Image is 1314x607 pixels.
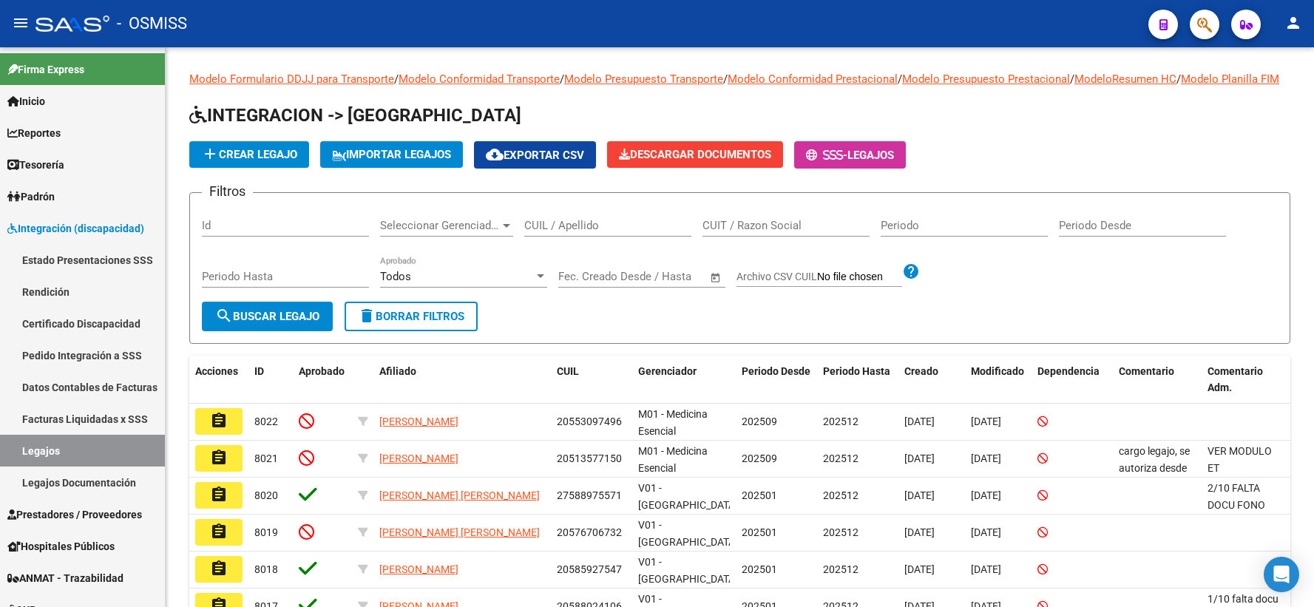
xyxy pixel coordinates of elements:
[1032,356,1113,404] datatable-header-cell: Dependencia
[823,452,858,464] span: 202512
[902,72,1070,86] a: Modelo Presupuesto Prestacional
[399,72,560,86] a: Modelo Conformidad Transporte
[557,416,622,427] span: 20553097496
[379,416,458,427] span: [PERSON_NAME]
[557,365,579,377] span: CUIL
[557,452,622,464] span: 20513577150
[379,489,540,501] span: [PERSON_NAME] [PERSON_NAME]
[806,149,847,162] span: -
[7,61,84,78] span: Firma Express
[971,416,1001,427] span: [DATE]
[638,556,738,585] span: V01 - [GEOGRAPHIC_DATA]
[254,452,278,464] span: 8021
[557,563,622,575] span: 20585927547
[971,489,1001,501] span: [DATE]
[638,408,708,437] span: M01 - Medicina Esencial
[7,189,55,205] span: Padrón
[631,270,703,283] input: Fecha fin
[902,262,920,280] mat-icon: help
[1264,557,1299,592] div: Open Intercom Messenger
[210,412,228,430] mat-icon: assignment
[1284,14,1302,32] mat-icon: person
[823,489,858,501] span: 202512
[486,149,584,162] span: Exportar CSV
[904,452,935,464] span: [DATE]
[742,365,810,377] span: Periodo Desde
[823,526,858,538] span: 202512
[971,452,1001,464] span: [DATE]
[742,452,777,464] span: 202509
[7,570,123,586] span: ANMAT - Trazabilidad
[210,560,228,577] mat-icon: assignment
[293,356,352,404] datatable-header-cell: Aprobado
[557,489,622,501] span: 27588975571
[7,506,142,523] span: Prestadores / Proveedores
[254,489,278,501] span: 8020
[7,220,144,237] span: Integración (discapacidad)
[971,563,1001,575] span: [DATE]
[619,148,771,161] span: Descargar Documentos
[742,489,777,501] span: 202501
[638,519,738,548] span: V01 - [GEOGRAPHIC_DATA]
[965,356,1032,404] datatable-header-cell: Modificado
[742,526,777,538] span: 202501
[189,141,309,168] button: Crear Legajo
[7,538,115,555] span: Hospitales Públicos
[189,105,521,126] span: INTEGRACION -> [GEOGRAPHIC_DATA]
[299,365,345,377] span: Aprobado
[358,310,464,323] span: Borrar Filtros
[904,489,935,501] span: [DATE]
[638,482,738,511] span: V01 - [GEOGRAPHIC_DATA]
[564,72,723,86] a: Modelo Presupuesto Transporte
[557,526,622,538] span: 20576706732
[380,219,500,232] span: Seleccionar Gerenciador
[7,125,61,141] span: Reportes
[742,416,777,427] span: 202509
[1208,482,1265,511] span: 2/10 FALTA DOCU FONO
[817,356,898,404] datatable-header-cell: Periodo Hasta
[904,563,935,575] span: [DATE]
[736,356,817,404] datatable-header-cell: Periodo Desde
[215,307,233,325] mat-icon: search
[736,271,817,282] span: Archivo CSV CUIL
[201,145,219,163] mat-icon: add
[210,523,228,540] mat-icon: assignment
[486,146,504,163] mat-icon: cloud_download
[558,270,618,283] input: Fecha inicio
[904,365,938,377] span: Creado
[332,148,451,161] span: IMPORTAR LEGAJOS
[1208,445,1272,474] span: VER MODULO ET
[1202,356,1290,404] datatable-header-cell: Comentario Adm.
[632,356,736,404] datatable-header-cell: Gerenciador
[320,141,463,168] button: IMPORTAR LEGAJOS
[254,563,278,575] span: 8018
[1113,356,1202,404] datatable-header-cell: Comentario
[215,310,319,323] span: Buscar Legajo
[248,356,293,404] datatable-header-cell: ID
[7,157,64,173] span: Tesorería
[202,181,253,202] h3: Filtros
[823,563,858,575] span: 202512
[379,563,458,575] span: [PERSON_NAME]
[380,270,411,283] span: Todos
[847,149,894,162] span: Legajos
[638,445,708,474] span: M01 - Medicina Esencial
[728,72,898,86] a: Modelo Conformidad Prestacional
[742,563,777,575] span: 202501
[345,302,478,331] button: Borrar Filtros
[904,416,935,427] span: [DATE]
[794,141,906,169] button: -Legajos
[254,526,278,538] span: 8019
[379,452,458,464] span: [PERSON_NAME]
[971,365,1024,377] span: Modificado
[202,302,333,331] button: Buscar Legajo
[607,141,783,168] button: Descargar Documentos
[117,7,187,40] span: - OSMISS
[195,365,238,377] span: Acciones
[7,93,45,109] span: Inicio
[817,271,902,284] input: Archivo CSV CUIL
[551,356,632,404] datatable-header-cell: CUIL
[823,365,890,377] span: Periodo Hasta
[971,526,1001,538] span: [DATE]
[373,356,551,404] datatable-header-cell: Afiliado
